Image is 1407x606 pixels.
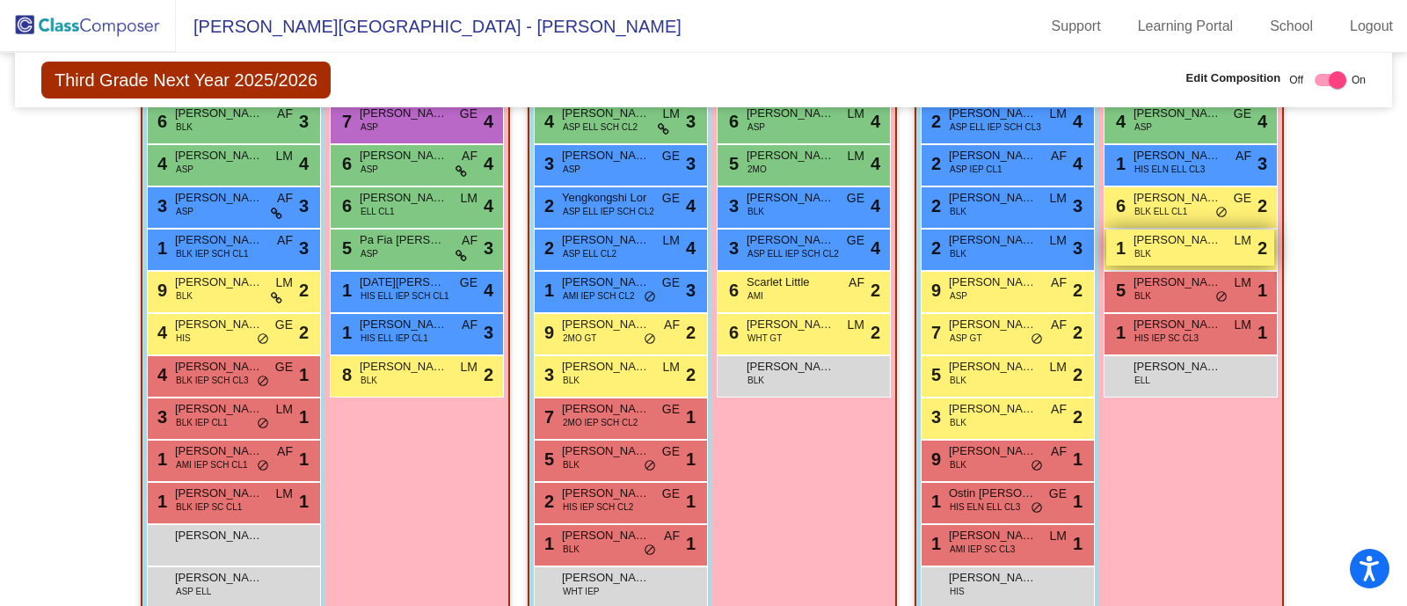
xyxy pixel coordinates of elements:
span: [PERSON_NAME] [175,105,263,122]
span: AF [1051,400,1067,419]
span: [PERSON_NAME] [949,274,1037,291]
span: 9 [540,323,554,342]
span: WHT GT [747,332,782,345]
span: 1 [1073,530,1083,557]
span: 7 [338,112,352,131]
span: [PERSON_NAME] [562,442,650,460]
span: AF [462,147,478,165]
span: 6 [1112,196,1126,215]
span: 6 [725,112,739,131]
span: [PERSON_NAME][GEOGRAPHIC_DATA] - [PERSON_NAME] [176,12,682,40]
span: HIS ELL IEP SCH CL1 [361,289,449,303]
span: LM [1050,189,1067,208]
span: Edit Composition [1186,69,1281,87]
span: LM [1235,231,1251,250]
span: [PERSON_NAME] [562,147,650,164]
span: 2 [299,277,309,303]
span: [PERSON_NAME] [175,231,263,249]
span: GE [1049,485,1067,503]
span: [PERSON_NAME] [747,105,835,122]
span: 7 [927,323,941,342]
span: AMI IEP SCH CL1 [176,458,248,471]
span: 5 [927,365,941,384]
span: Scarlet Little [747,274,835,291]
span: BLK ELL CL1 [1134,205,1187,218]
span: [PERSON_NAME] [949,442,1037,460]
span: 2 [1073,277,1083,303]
span: AF [462,316,478,334]
span: BLK [1134,247,1151,260]
span: BLK IEP SCH CL1 [176,247,249,260]
span: 2 [540,492,554,511]
span: 1 [153,238,167,258]
span: AF [664,316,680,334]
span: 2 [1073,319,1083,346]
span: LM [276,485,293,503]
span: 2 [927,238,941,258]
span: 9 [927,449,941,469]
span: BLK [563,543,580,556]
span: [PERSON_NAME] [1134,147,1221,164]
span: 2 [686,361,696,388]
a: Logout [1336,12,1407,40]
a: School [1256,12,1327,40]
span: GE [1234,105,1251,123]
a: Learning Portal [1124,12,1248,40]
span: 2 [484,361,493,388]
span: AF [1051,274,1067,292]
span: [PERSON_NAME] [1134,274,1221,291]
span: 1 [927,534,941,553]
span: 2 [1073,404,1083,430]
span: [DATE][PERSON_NAME] [360,274,448,291]
span: 2 [1258,193,1267,219]
span: 2 [1258,235,1267,261]
span: HIS [176,332,191,345]
span: LM [1235,316,1251,334]
span: 4 [484,277,493,303]
span: 4 [540,112,554,131]
span: 4 [871,193,880,219]
span: 1 [686,530,696,557]
span: 1 [540,281,554,300]
span: 3 [540,365,554,384]
span: BLK IEP SC CL1 [176,500,242,514]
span: [PERSON_NAME] [562,105,650,122]
span: 1 [1112,238,1126,258]
span: 1 [540,534,554,553]
span: BLK [950,374,966,387]
span: do_not_disturb_alt [1215,206,1228,220]
span: LM [663,231,680,250]
span: [PERSON_NAME] [562,400,650,418]
span: AF [664,527,680,545]
span: GE [847,231,864,250]
span: 4 [484,150,493,177]
span: GE [662,442,680,461]
span: LM [663,358,680,376]
span: [PERSON_NAME] [949,231,1037,249]
span: AMI IEP SCH CL2 [563,289,635,303]
span: 3 [686,277,696,303]
span: [PERSON_NAME] [747,316,835,333]
span: [PERSON_NAME] [562,231,650,249]
span: 3 [725,196,739,215]
span: LM [1050,358,1067,376]
span: ASP [361,120,378,134]
span: 2 [927,196,941,215]
span: 2 [686,319,696,346]
span: 6 [153,112,167,131]
span: GE [662,189,680,208]
span: 3 [299,108,309,135]
span: LM [1235,274,1251,292]
span: AF [1051,147,1067,165]
span: [PERSON_NAME] [360,316,448,333]
span: ASP ELL IEP SCH CL2 [747,247,839,260]
span: 1 [299,446,309,472]
span: AF [1236,147,1251,165]
span: ASP [361,247,378,260]
span: [PERSON_NAME] [PERSON_NAME] [562,527,650,544]
span: ASP ELL [176,585,211,598]
span: [PERSON_NAME] [747,147,835,164]
span: BLK [361,374,377,387]
span: 4 [1112,112,1126,131]
span: 2MO [747,163,767,176]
